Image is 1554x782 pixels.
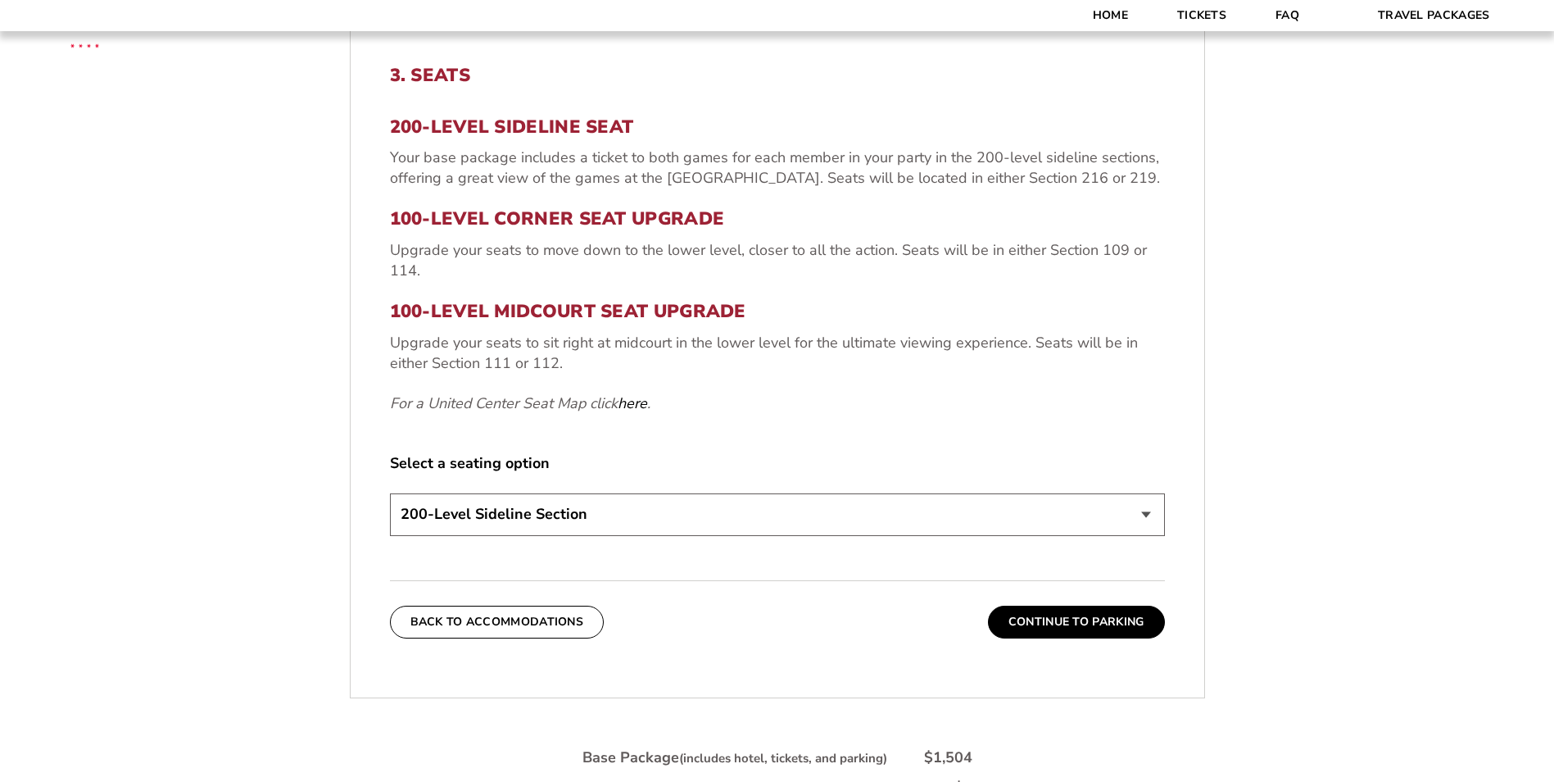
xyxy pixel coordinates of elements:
[390,148,1165,189] p: Your base package includes a ticket to both games for each member in your party in the 200-level ...
[390,208,1165,230] h3: 100-Level Corner Seat Upgrade
[390,606,605,639] button: Back To Accommodations
[390,65,1165,86] h2: 3. Seats
[390,393,650,413] em: For a United Center Seat Map click .
[924,748,972,768] div: $1,504
[390,453,1165,474] label: Select a seating option
[988,606,1165,639] button: Continue To Parking
[390,116,1165,138] h3: 200-Level Sideline Seat
[582,748,887,768] div: Base Package
[390,333,1165,374] p: Upgrade your seats to sit right at midcourt in the lower level for the ultimate viewing experienc...
[390,240,1165,281] p: Upgrade your seats to move down to the lower level, closer to all the action. Seats will be in ei...
[49,8,120,80] img: CBS Sports Thanksgiving Classic
[618,393,647,414] a: here
[679,750,887,766] small: (includes hotel, tickets, and parking)
[390,301,1165,322] h3: 100-Level Midcourt Seat Upgrade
